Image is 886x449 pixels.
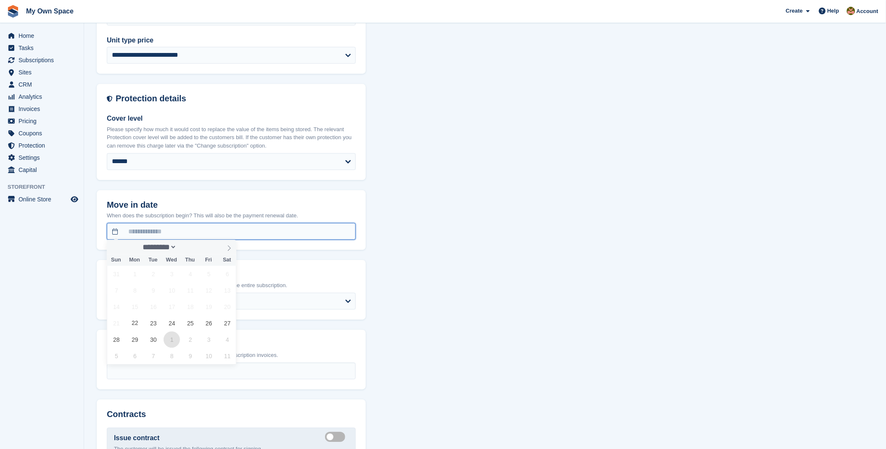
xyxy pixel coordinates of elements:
[182,331,198,348] span: October 2, 2025
[218,257,236,263] span: Sat
[108,282,124,298] span: September 7, 2025
[19,66,69,78] span: Sites
[182,266,198,282] span: September 4, 2025
[69,194,79,204] a: Preview store
[107,257,125,263] span: Sun
[19,140,69,151] span: Protection
[4,115,79,127] a: menu
[181,257,199,263] span: Thu
[4,79,79,90] a: menu
[201,331,217,348] span: October 3, 2025
[145,298,161,315] span: September 16, 2025
[108,315,124,331] span: September 21, 2025
[219,298,235,315] span: September 20, 2025
[19,79,69,90] span: CRM
[177,243,203,251] input: Year
[201,348,217,364] span: October 10, 2025
[4,30,79,42] a: menu
[219,315,235,331] span: September 27, 2025
[116,94,356,103] h2: Protection details
[19,42,69,54] span: Tasks
[4,91,79,103] a: menu
[107,94,112,103] img: insurance-details-icon-731ffda60807649b61249b889ba3c5e2b5c27d34e2e1fb37a309f0fde93ff34a.svg
[164,266,180,282] span: September 3, 2025
[8,183,84,191] span: Storefront
[164,348,180,364] span: October 8, 2025
[201,266,217,282] span: September 5, 2025
[114,433,159,443] label: Issue contract
[201,282,217,298] span: September 12, 2025
[162,257,181,263] span: Wed
[219,266,235,282] span: September 6, 2025
[127,348,143,364] span: October 6, 2025
[4,42,79,54] a: menu
[145,331,161,348] span: September 30, 2025
[107,125,356,150] p: Please specify how much it would cost to replace the value of the items being stored. The relevan...
[182,282,198,298] span: September 11, 2025
[145,348,161,364] span: October 7, 2025
[107,409,356,419] h2: Contracts
[107,114,356,124] label: Cover level
[182,315,198,331] span: September 25, 2025
[107,200,356,210] h2: Move in date
[786,7,803,15] span: Create
[144,257,162,263] span: Tue
[857,7,878,16] span: Account
[108,331,124,348] span: September 28, 2025
[4,127,79,139] a: menu
[4,193,79,205] a: menu
[847,7,855,15] img: Keely Collin
[140,243,177,251] select: Month
[182,298,198,315] span: September 18, 2025
[19,103,69,115] span: Invoices
[127,282,143,298] span: September 8, 2025
[125,257,144,263] span: Mon
[108,298,124,315] span: September 14, 2025
[23,4,77,18] a: My Own Space
[19,164,69,176] span: Capital
[19,127,69,139] span: Coupons
[19,193,69,205] span: Online Store
[19,54,69,66] span: Subscriptions
[127,331,143,348] span: September 29, 2025
[108,348,124,364] span: October 5, 2025
[219,282,235,298] span: September 13, 2025
[4,152,79,164] a: menu
[201,298,217,315] span: September 19, 2025
[828,7,839,15] span: Help
[19,115,69,127] span: Pricing
[164,282,180,298] span: September 10, 2025
[4,164,79,176] a: menu
[107,211,356,220] p: When does the subscription begin? This will also be the payment renewal date.
[199,257,218,263] span: Fri
[7,5,19,18] img: stora-icon-8386f47178a22dfd0bd8f6a31ec36ba5ce8667c1dd55bd0f319d3a0aa187defe.svg
[19,30,69,42] span: Home
[201,315,217,331] span: September 26, 2025
[108,266,124,282] span: August 31, 2025
[19,91,69,103] span: Analytics
[182,348,198,364] span: October 9, 2025
[127,298,143,315] span: September 15, 2025
[164,298,180,315] span: September 17, 2025
[145,315,161,331] span: September 23, 2025
[4,54,79,66] a: menu
[145,282,161,298] span: September 9, 2025
[164,315,180,331] span: September 24, 2025
[19,152,69,164] span: Settings
[219,348,235,364] span: October 11, 2025
[127,315,143,331] span: September 22, 2025
[164,331,180,348] span: October 1, 2025
[145,266,161,282] span: September 2, 2025
[325,436,349,438] label: Create integrated contract
[4,66,79,78] a: menu
[4,140,79,151] a: menu
[107,35,356,45] label: Unit type price
[127,266,143,282] span: September 1, 2025
[219,331,235,348] span: October 4, 2025
[4,103,79,115] a: menu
